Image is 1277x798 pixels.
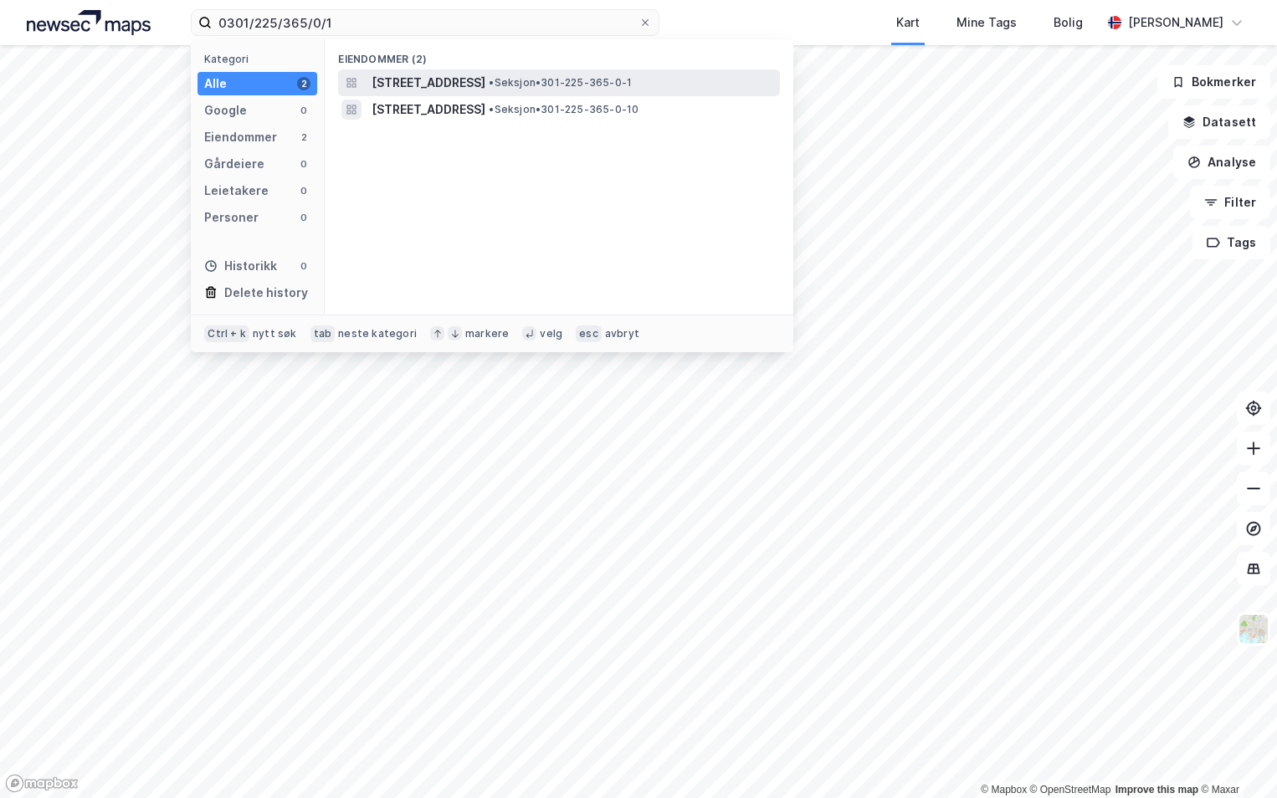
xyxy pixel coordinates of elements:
[325,39,793,69] div: Eiendommer (2)
[204,181,269,201] div: Leietakere
[253,327,297,340] div: nytt søk
[372,100,485,120] span: [STREET_ADDRESS]
[224,283,308,303] div: Delete history
[1173,146,1270,179] button: Analyse
[310,325,336,342] div: tab
[1192,226,1270,259] button: Tags
[297,157,310,171] div: 0
[1190,186,1270,219] button: Filter
[1157,65,1270,99] button: Bokmerker
[981,784,1027,795] a: Mapbox
[489,76,494,89] span: •
[297,259,310,273] div: 0
[297,77,310,90] div: 2
[297,130,310,144] div: 2
[1054,13,1083,33] div: Bolig
[5,774,79,793] a: Mapbox homepage
[204,127,277,147] div: Eiendommer
[372,73,485,93] span: [STREET_ADDRESS]
[576,325,602,342] div: esc
[465,327,509,340] div: markere
[1128,13,1223,33] div: [PERSON_NAME]
[297,184,310,197] div: 0
[489,103,494,115] span: •
[896,13,920,33] div: Kart
[338,327,417,340] div: neste kategori
[204,74,227,94] div: Alle
[1115,784,1198,795] a: Improve this map
[1238,613,1269,645] img: Z
[212,10,638,35] input: Søk på adresse, matrikkel, gårdeiere, leietakere eller personer
[489,76,632,90] span: Seksjon • 301-225-365-0-1
[956,13,1017,33] div: Mine Tags
[605,327,639,340] div: avbryt
[27,10,151,35] img: logo.a4113a55bc3d86da70a041830d287a7e.svg
[204,53,317,65] div: Kategori
[204,207,259,228] div: Personer
[540,327,562,340] div: velg
[297,104,310,117] div: 0
[204,100,247,120] div: Google
[204,154,264,174] div: Gårdeiere
[1168,105,1270,139] button: Datasett
[1193,718,1277,798] iframe: Chat Widget
[489,103,638,116] span: Seksjon • 301-225-365-0-10
[297,211,310,224] div: 0
[204,256,277,276] div: Historikk
[204,325,249,342] div: Ctrl + k
[1030,784,1111,795] a: OpenStreetMap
